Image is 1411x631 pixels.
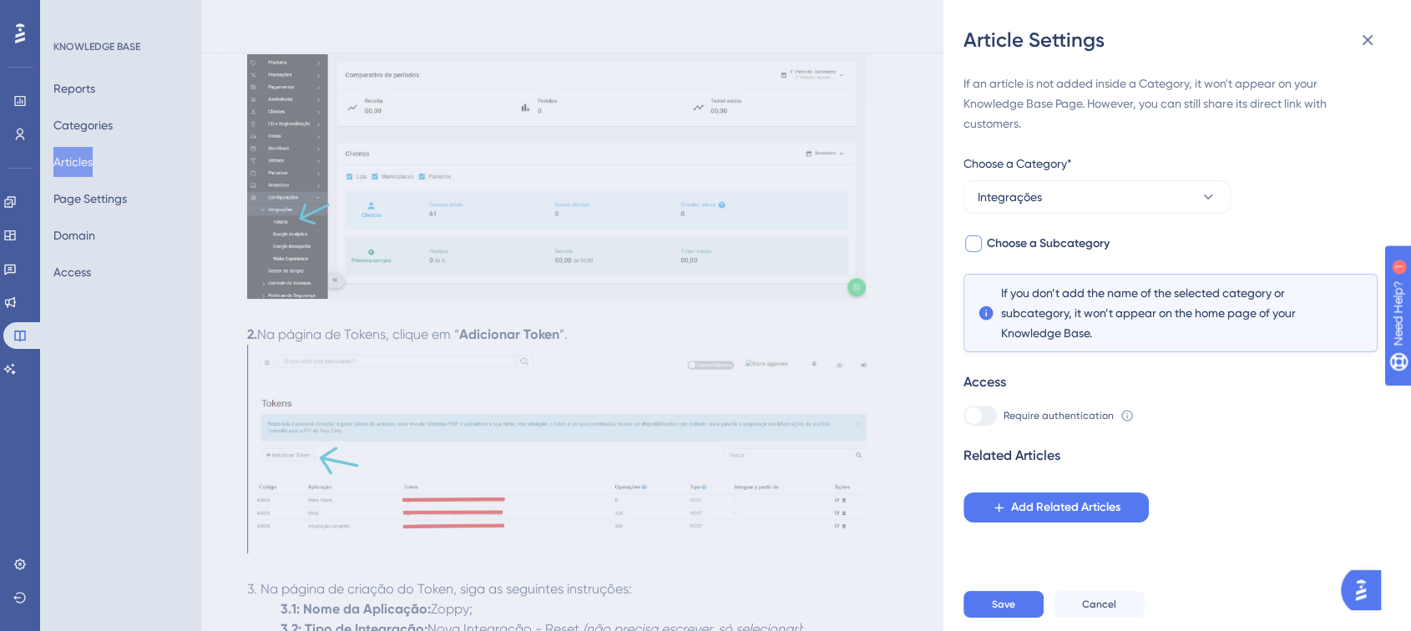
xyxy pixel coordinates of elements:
[963,446,1060,466] div: Related Articles
[992,598,1015,611] span: Save
[963,372,1006,392] div: Access
[116,8,121,22] div: 1
[963,73,1378,134] div: If an article is not added inside a Category, it won't appear on your Knowledge Base Page. Howeve...
[1004,409,1114,422] span: Require authentication
[1011,497,1120,517] span: Add Related Articles
[987,234,1110,254] span: Choose a Subcategory
[963,492,1149,522] button: Add Related Articles
[1001,283,1340,343] span: If you don’t add the name of the selected category or subcategory, it won’t appear on the home pa...
[963,27,1391,53] div: Article Settings
[1054,591,1145,618] button: Cancel
[963,591,1044,618] button: Save
[978,187,1042,207] span: Integrações
[1341,565,1391,615] iframe: UserGuiding AI Assistant Launcher
[39,4,104,24] span: Need Help?
[963,180,1231,214] button: Integrações
[1082,598,1116,611] span: Cancel
[963,154,1072,174] span: Choose a Category*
